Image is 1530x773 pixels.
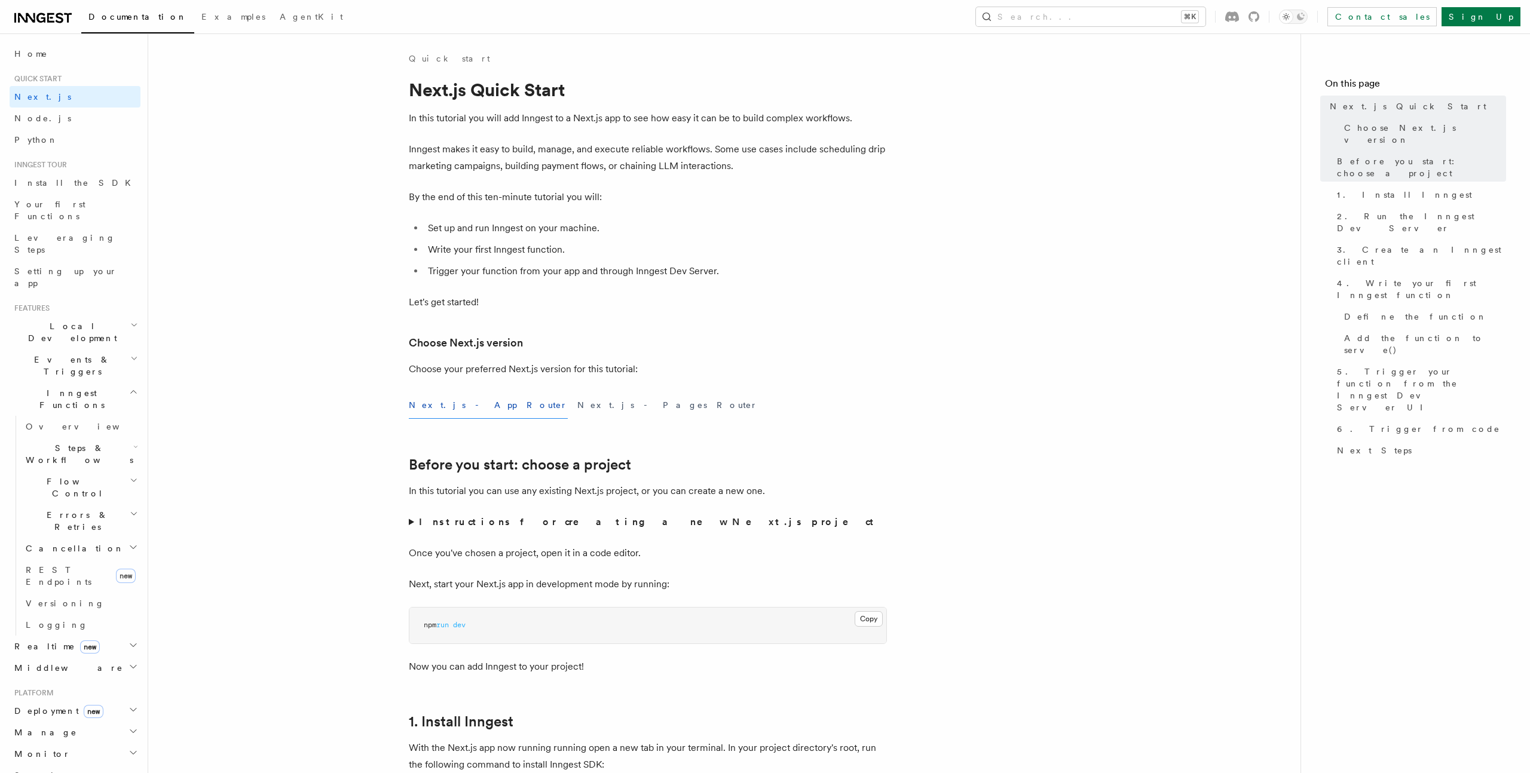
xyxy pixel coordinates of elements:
[1442,7,1520,26] a: Sign Up
[1332,361,1506,418] a: 5. Trigger your function from the Inngest Dev Server UI
[409,713,513,730] a: 1. Install Inngest
[1337,244,1506,268] span: 3. Create an Inngest client
[10,74,62,84] span: Quick start
[1337,423,1500,435] span: 6. Trigger from code
[88,12,187,22] span: Documentation
[419,516,879,527] strong: Instructions for creating a new Next.js project
[10,387,129,411] span: Inngest Functions
[1330,100,1486,112] span: Next.js Quick Start
[409,576,887,593] p: Next, start your Next.js app in development mode by running:
[14,48,48,60] span: Home
[409,483,887,499] p: In this tutorial you can use any existing Next.js project, or you can create a new one.
[1325,96,1506,117] a: Next.js Quick Start
[409,545,887,562] p: Once you've chosen a project, open it in a code editor.
[1337,210,1506,234] span: 2. Run the Inngest Dev Server
[409,361,887,378] p: Choose your preferred Next.js version for this tutorial:
[10,382,140,416] button: Inngest Functions
[80,640,100,654] span: new
[10,320,130,344] span: Local Development
[409,456,631,473] a: Before you start: choose a project
[10,354,130,378] span: Events & Triggers
[10,640,100,652] span: Realtime
[10,260,140,294] a: Setting up your app
[26,565,91,587] span: REST Endpoints
[273,4,350,32] a: AgentKit
[409,294,887,311] p: Let's get started!
[21,416,140,437] a: Overview
[409,514,887,530] summary: Instructions for creating a new Next.js project
[21,559,140,593] a: REST Endpointsnew
[409,740,887,773] p: With the Next.js app now running running open a new tab in your terminal. In your project directo...
[10,636,140,657] button: Realtimenew
[116,569,136,583] span: new
[1332,440,1506,461] a: Next Steps
[10,160,67,170] span: Inngest tour
[21,476,130,499] span: Flow Control
[1327,7,1437,26] a: Contact sales
[10,416,140,636] div: Inngest Functions
[424,263,887,280] li: Trigger your function from your app and through Inngest Dev Server.
[424,241,887,258] li: Write your first Inngest function.
[21,538,140,559] button: Cancellation
[10,748,71,760] span: Monitor
[1332,184,1506,205] a: 1. Install Inngest
[10,688,54,698] span: Platform
[10,662,123,674] span: Middleware
[14,178,138,188] span: Install the SDK
[21,542,124,554] span: Cancellation
[1332,205,1506,239] a: 2. Run the Inngest Dev Server
[10,657,140,679] button: Middleware
[1339,117,1506,151] a: Choose Next.js version
[409,79,887,100] h1: Next.js Quick Start
[10,700,140,722] button: Deploymentnew
[409,335,523,351] a: Choose Next.js version
[577,392,758,419] button: Next.js - Pages Router
[424,220,887,237] li: Set up and run Inngest on your machine.
[10,303,50,313] span: Features
[855,611,883,627] button: Copy
[1339,306,1506,327] a: Define the function
[201,12,265,22] span: Examples
[10,194,140,227] a: Your first Functions
[10,726,77,738] span: Manage
[1337,189,1472,201] span: 1. Install Inngest
[21,593,140,614] a: Versioning
[10,722,140,743] button: Manage
[1332,418,1506,440] a: 6. Trigger from code
[1337,366,1506,413] span: 5. Trigger your function from the Inngest Dev Server UI
[409,189,887,205] p: By the end of this ten-minute tutorial you will:
[14,266,117,288] span: Setting up your app
[1337,277,1506,301] span: 4. Write your first Inngest function
[1344,332,1506,356] span: Add the function to serve()
[409,392,568,419] button: Next.js - App Router
[409,110,887,127] p: In this tutorial you will add Inngest to a Next.js app to see how easy it can be to build complex...
[194,4,273,32] a: Examples
[26,422,149,431] span: Overview
[1339,327,1506,361] a: Add the function to serve()
[1344,311,1487,323] span: Define the function
[84,705,103,718] span: new
[1337,155,1506,179] span: Before you start: choose a project
[14,114,71,123] span: Node.js
[409,53,490,65] a: Quick start
[21,442,133,466] span: Steps & Workflows
[1332,272,1506,306] a: 4. Write your first Inngest function
[10,743,140,765] button: Monitor
[1182,11,1198,23] kbd: ⌘K
[21,504,140,538] button: Errors & Retries
[26,599,105,608] span: Versioning
[1279,10,1308,24] button: Toggle dark mode
[10,349,140,382] button: Events & Triggers
[10,705,103,717] span: Deployment
[1337,444,1412,456] span: Next Steps
[14,200,85,221] span: Your first Functions
[14,92,71,102] span: Next.js
[10,108,140,129] a: Node.js
[10,315,140,349] button: Local Development
[409,141,887,174] p: Inngest makes it easy to build, manage, and execute reliable workflows. Some use cases include sc...
[424,621,436,629] span: npm
[81,4,194,33] a: Documentation
[14,135,58,145] span: Python
[10,129,140,151] a: Python
[280,12,343,22] span: AgentKit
